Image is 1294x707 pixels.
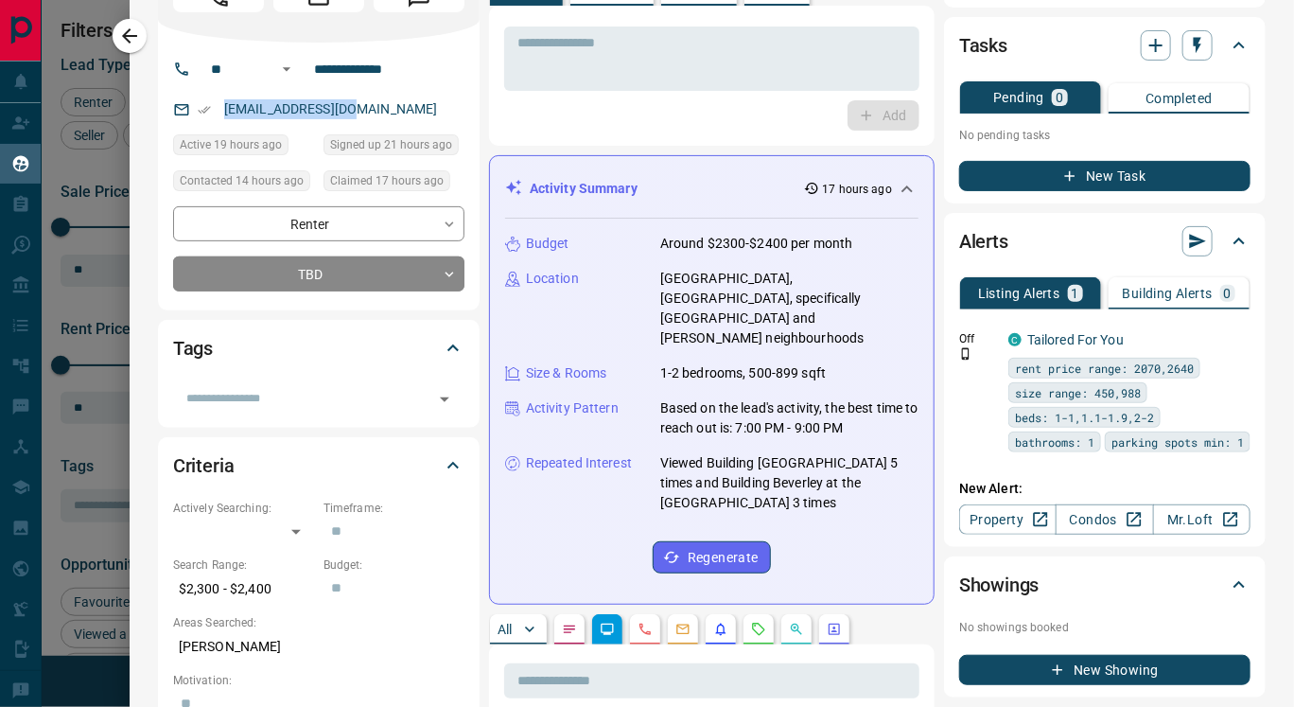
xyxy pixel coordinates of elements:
h2: Tags [173,333,213,363]
p: Activity Summary [530,179,638,199]
div: Tue Sep 16 2025 [173,170,314,197]
p: Size & Rooms [526,363,607,383]
button: New Task [959,161,1250,191]
p: 1-2 bedrooms, 500-899 sqft [660,363,826,383]
p: [GEOGRAPHIC_DATA], [GEOGRAPHIC_DATA], specifically [GEOGRAPHIC_DATA] and [PERSON_NAME] neighbourh... [660,269,918,348]
svg: Lead Browsing Activity [600,622,615,637]
h2: Alerts [959,226,1008,256]
p: Timeframe: [323,500,464,517]
span: rent price range: 2070,2640 [1015,359,1194,378]
p: 17 hours ago [823,181,892,198]
a: Mr.Loft [1153,504,1250,535]
p: No showings booked [959,619,1250,636]
p: Location [526,269,579,289]
p: Repeated Interest [526,453,632,473]
p: Budget [526,234,569,254]
p: Completed [1145,92,1213,105]
div: Tue Sep 16 2025 [323,170,464,197]
span: size range: 450,988 [1015,383,1141,402]
p: Budget: [323,557,464,574]
span: bathrooms: 1 [1015,433,1094,451]
svg: Email Verified [198,103,211,116]
svg: Opportunities [789,622,804,637]
p: No pending tasks [959,121,1250,150]
span: parking spots min: 1 [1111,433,1244,451]
a: Tailored For You [1027,332,1124,347]
p: Actively Searching: [173,500,314,517]
svg: Requests [751,622,766,637]
h2: Tasks [959,30,1007,61]
div: Renter [173,206,464,241]
p: New Alert: [959,479,1250,499]
h2: Showings [959,570,1040,600]
span: Contacted 14 hours ago [180,171,304,190]
p: Based on the lead's activity, the best time to reach out is: 7:00 PM - 9:00 PM [660,398,918,438]
svg: Emails [675,622,691,637]
div: Alerts [959,219,1250,264]
h2: Criteria [173,451,235,481]
div: Tasks [959,23,1250,68]
div: Activity Summary17 hours ago [505,171,918,206]
svg: Notes [562,622,577,637]
p: [PERSON_NAME] [173,631,464,663]
svg: Calls [638,622,653,637]
p: 0 [1224,287,1232,300]
div: Criteria [173,443,464,488]
a: Condos [1056,504,1153,535]
p: All [498,623,513,636]
p: Activity Pattern [526,398,619,418]
p: $2,300 - $2,400 [173,574,314,605]
p: Motivation: [173,672,464,689]
p: Viewed Building [GEOGRAPHIC_DATA] 5 times and Building Beverley at the [GEOGRAPHIC_DATA] 3 times [660,453,918,513]
div: Showings [959,562,1250,608]
p: Areas Searched: [173,614,464,631]
p: Building Alerts [1123,287,1213,300]
p: Off [959,330,997,347]
span: beds: 1-1,1.1-1.9,2-2 [1015,408,1154,427]
a: [EMAIL_ADDRESS][DOMAIN_NAME] [224,101,438,116]
button: Open [431,386,458,413]
a: Property [959,504,1057,535]
button: New Showing [959,655,1250,685]
p: Around $2300-$2400 per month [660,234,853,254]
p: 0 [1056,91,1063,104]
div: TBD [173,256,464,292]
button: Regenerate [653,541,771,574]
p: Search Range: [173,557,314,574]
p: 1 [1072,287,1079,300]
svg: Push Notification Only [959,347,972,361]
span: Claimed 17 hours ago [330,171,444,190]
svg: Agent Actions [827,622,842,637]
svg: Listing Alerts [713,622,728,637]
p: Pending [993,91,1044,104]
div: Mon Sep 15 2025 [323,134,464,161]
div: condos.ca [1008,333,1022,346]
div: Tags [173,326,464,371]
p: Listing Alerts [978,287,1060,300]
div: Mon Sep 15 2025 [173,134,314,161]
span: Active 19 hours ago [180,135,282,154]
button: Open [275,58,298,80]
span: Signed up 21 hours ago [330,135,452,154]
